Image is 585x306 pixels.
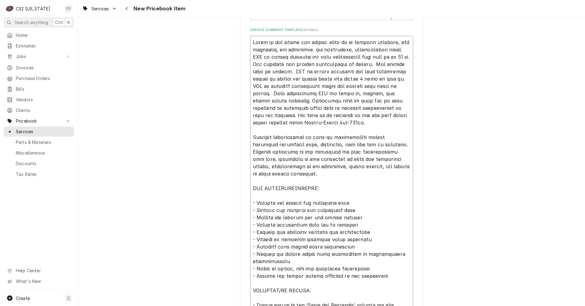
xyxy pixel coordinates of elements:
[16,53,62,60] span: Jobs
[301,28,318,32] span: ( optional )
[4,276,74,286] a: Go to What's New
[4,84,74,94] a: Bills
[16,160,71,167] span: Discounts
[16,75,71,82] span: Purchase Orders
[4,63,74,73] a: Invoices
[16,107,71,113] span: Clients
[4,266,74,276] a: Go to Help Center
[4,73,74,83] a: Purchase Orders
[132,5,186,13] span: New Pricebook Item
[16,5,50,12] div: CSI [US_STATE]
[16,86,71,92] span: Bills
[91,5,109,12] span: Services
[4,30,74,40] a: Home
[67,19,70,26] span: K
[16,278,70,284] span: What's New
[16,32,71,38] span: Home
[4,95,74,105] a: Vendors
[5,4,14,13] div: C
[4,105,74,115] a: Clients
[4,169,74,179] a: Tax Rates
[4,158,74,169] a: Discounts
[4,148,74,158] a: Miscellaneous
[4,17,74,28] button: Search anythingCtrlK
[16,171,71,177] span: Tax Rates
[16,296,30,301] span: Create
[5,4,14,13] div: CSI Kentucky's Avatar
[64,4,73,13] div: CP
[16,96,71,103] span: Vendors
[67,295,70,301] span: C
[250,28,413,33] label: Service Summary Template
[122,4,132,13] button: Navigate back
[4,41,74,51] a: Estimates
[16,150,71,156] span: Miscellaneous
[80,4,119,14] a: Go to Services
[4,51,74,61] a: Go to Jobs
[15,19,48,26] span: Search anything
[16,118,62,124] span: Pricebook
[55,19,63,26] span: Ctrl
[16,43,71,49] span: Estimates
[16,139,71,145] span: Parts & Materials
[16,128,71,135] span: Services
[4,116,74,126] a: Go to Pricebook
[64,4,73,13] div: Craig Pierce's Avatar
[4,127,74,137] a: Services
[16,64,71,71] span: Invoices
[4,137,74,147] a: Parts & Materials
[16,267,70,274] span: Help Center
